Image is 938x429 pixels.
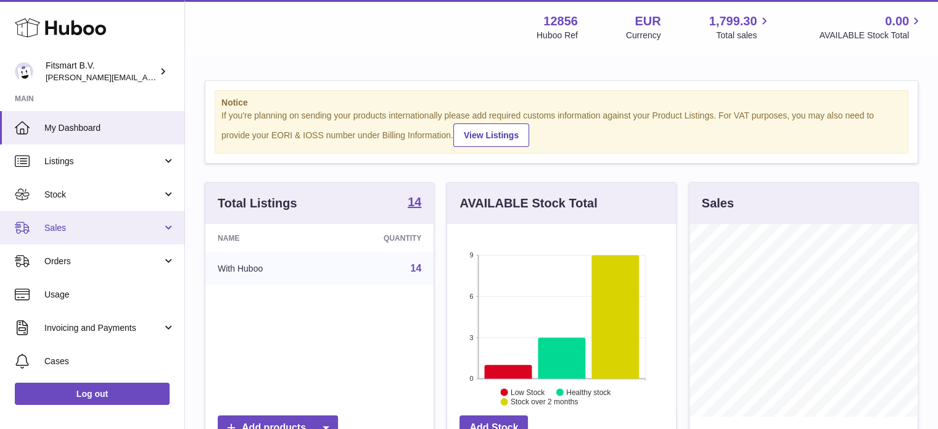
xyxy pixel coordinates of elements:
[44,289,175,301] span: Usage
[885,13,909,30] span: 0.00
[702,195,734,212] h3: Sales
[470,375,474,382] text: 0
[626,30,661,41] div: Currency
[453,123,529,147] a: View Listings
[44,356,175,367] span: Cases
[470,293,474,300] text: 6
[709,13,757,30] span: 1,799.30
[819,13,923,41] a: 0.00 AVAILABLE Stock Total
[716,30,771,41] span: Total sales
[46,60,157,83] div: Fitsmart B.V.
[44,222,162,234] span: Sales
[408,196,421,208] strong: 14
[44,122,175,134] span: My Dashboard
[470,251,474,259] text: 9
[470,333,474,341] text: 3
[46,72,247,82] span: [PERSON_NAME][EMAIL_ADDRESS][DOMAIN_NAME]
[44,322,162,334] span: Invoicing and Payments
[218,195,297,212] h3: Total Listings
[709,13,771,41] a: 1,799.30 Total sales
[511,398,578,406] text: Stock over 2 months
[326,224,434,252] th: Quantity
[44,156,162,167] span: Listings
[15,383,170,405] a: Log out
[44,256,162,267] span: Orders
[819,30,923,41] span: AVAILABLE Stock Total
[511,388,545,396] text: Low Stock
[15,62,33,81] img: jonathan@leaderoo.com
[221,110,902,147] div: If you're planning on sending your products internationally please add required customs informati...
[566,388,611,396] text: Healthy stock
[44,189,162,201] span: Stock
[635,13,660,30] strong: EUR
[459,195,597,212] h3: AVAILABLE Stock Total
[205,224,326,252] th: Name
[408,196,421,210] a: 14
[543,13,578,30] strong: 12856
[411,263,422,273] a: 14
[537,30,578,41] div: Huboo Ref
[221,97,902,109] strong: Notice
[205,252,326,285] td: With Huboo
